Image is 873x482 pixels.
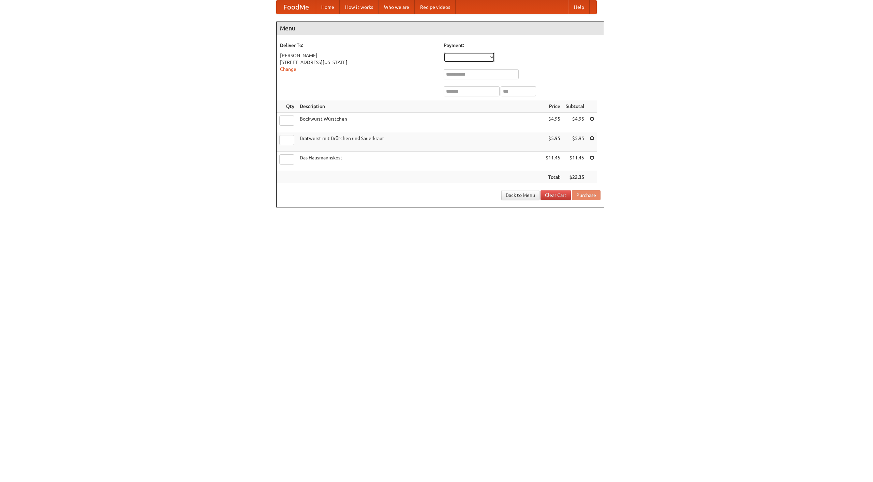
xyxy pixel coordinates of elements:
[280,66,296,72] a: Change
[340,0,379,14] a: How it works
[543,100,563,113] th: Price
[280,59,437,66] div: [STREET_ADDRESS][US_STATE]
[543,171,563,184] th: Total:
[543,132,563,152] td: $5.95
[280,52,437,59] div: [PERSON_NAME]
[563,171,587,184] th: $22.35
[277,0,316,14] a: FoodMe
[277,21,604,35] h4: Menu
[379,0,415,14] a: Who we are
[444,42,601,49] h5: Payment:
[568,0,590,14] a: Help
[280,42,437,49] h5: Deliver To:
[501,190,539,200] a: Back to Menu
[563,113,587,132] td: $4.95
[563,152,587,171] td: $11.45
[541,190,571,200] a: Clear Cart
[543,113,563,132] td: $4.95
[297,100,543,113] th: Description
[563,100,587,113] th: Subtotal
[277,100,297,113] th: Qty
[297,113,543,132] td: Bockwurst Würstchen
[572,190,601,200] button: Purchase
[543,152,563,171] td: $11.45
[316,0,340,14] a: Home
[297,132,543,152] td: Bratwurst mit Brötchen und Sauerkraut
[297,152,543,171] td: Das Hausmannskost
[563,132,587,152] td: $5.95
[415,0,456,14] a: Recipe videos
